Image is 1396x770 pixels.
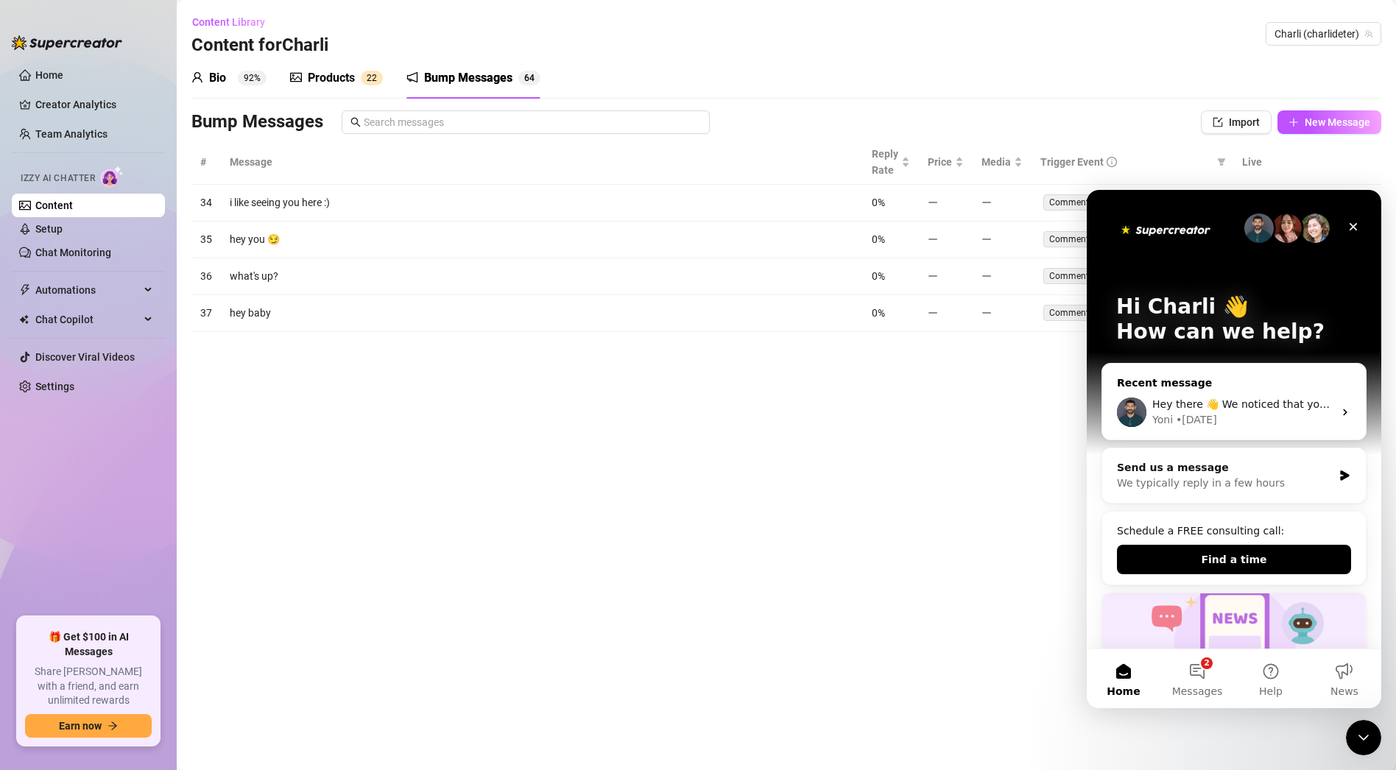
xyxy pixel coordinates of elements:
span: user [191,71,203,83]
span: team [1364,29,1373,38]
div: We typically reply in a few hours [30,286,246,301]
td: hey baby [221,295,863,332]
td: i like seeing you here :) [221,185,863,222]
span: picture [290,71,302,83]
sup: 92% [238,71,267,85]
span: minus [928,271,938,281]
div: Schedule a FREE consulting call: [30,333,264,349]
span: Content Library [192,16,265,28]
span: filter [1217,158,1226,166]
span: arrow-right [107,721,118,731]
span: Chat Copilot [35,308,140,331]
a: Setup [35,223,63,235]
span: Media [981,154,1011,170]
div: Bump Messages [424,69,512,87]
span: Reply Rate [872,146,898,178]
th: Message [221,140,863,185]
sup: 64 [518,71,540,85]
span: Comment [1043,231,1095,247]
td: what's up? [221,258,863,295]
a: Chat Monitoring [35,247,111,258]
div: Izzy just got smarter and safer ✨ [15,403,280,590]
div: • [DATE] [89,222,130,238]
sup: 22 [361,71,383,85]
td: 37 [191,295,221,332]
a: Settings [35,381,74,392]
span: minus [928,197,938,208]
span: 2 [372,73,377,83]
span: Comment [1043,194,1095,211]
span: minus [928,308,938,318]
span: New Message [1305,116,1370,128]
img: logo-BBDzfeDw.svg [12,35,122,50]
a: Team Analytics [35,128,107,140]
span: Earn now [59,720,102,732]
button: Content Library [191,10,277,34]
a: Creator Analytics [35,93,153,116]
div: Yoni [66,222,86,238]
span: filter [1214,151,1229,173]
span: Izzy AI Chatter [21,172,95,186]
td: 36 [191,258,221,295]
button: Earn nowarrow-right [25,714,152,738]
a: Home [35,69,63,81]
iframe: Intercom live chat [1087,190,1381,708]
span: Import [1229,116,1260,128]
span: Trigger Event [1040,154,1104,170]
span: Price [928,154,952,170]
th: Media [973,140,1032,185]
th: Reply Rate [863,140,919,185]
span: Comment [1043,305,1095,321]
span: minus [981,271,992,281]
span: info-circle [1107,157,1117,167]
span: notification [406,71,418,83]
span: News [244,496,272,506]
iframe: Intercom live chat [1346,720,1381,755]
span: 2 [367,73,372,83]
span: search [350,117,361,127]
button: Find a time [30,355,264,384]
a: Discover Viral Videos [35,351,135,363]
span: Messages [85,496,136,506]
div: Send us a message [30,270,246,286]
span: Help [172,496,196,506]
td: 34 [191,185,221,222]
button: News [221,459,295,518]
button: New Message [1277,110,1381,134]
span: 6 [524,73,529,83]
button: Import [1201,110,1272,134]
input: Search messages [364,114,701,130]
span: import [1213,117,1223,127]
th: Live [1233,140,1272,185]
div: Close [253,24,280,50]
img: Chat Copilot [19,314,29,325]
th: # [191,140,221,185]
span: 4 [529,73,535,83]
span: 🎁 Get $100 in AI Messages [25,630,152,659]
td: 35 [191,222,221,258]
h3: Bump Messages [191,110,323,134]
img: AI Chatter [101,166,124,187]
span: minus [981,197,992,208]
span: minus [981,234,992,244]
span: 0% [872,307,885,319]
div: Products [308,69,355,87]
div: Bio [209,69,226,87]
span: minus [981,308,992,318]
span: Share [PERSON_NAME] with a friend, and earn unlimited rewards [25,665,152,708]
span: Charli (charlideter) [1275,23,1372,45]
button: Help [147,459,221,518]
img: Izzy just got smarter and safer ✨ [15,403,279,506]
span: minus [928,234,938,244]
a: Content [35,199,73,211]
